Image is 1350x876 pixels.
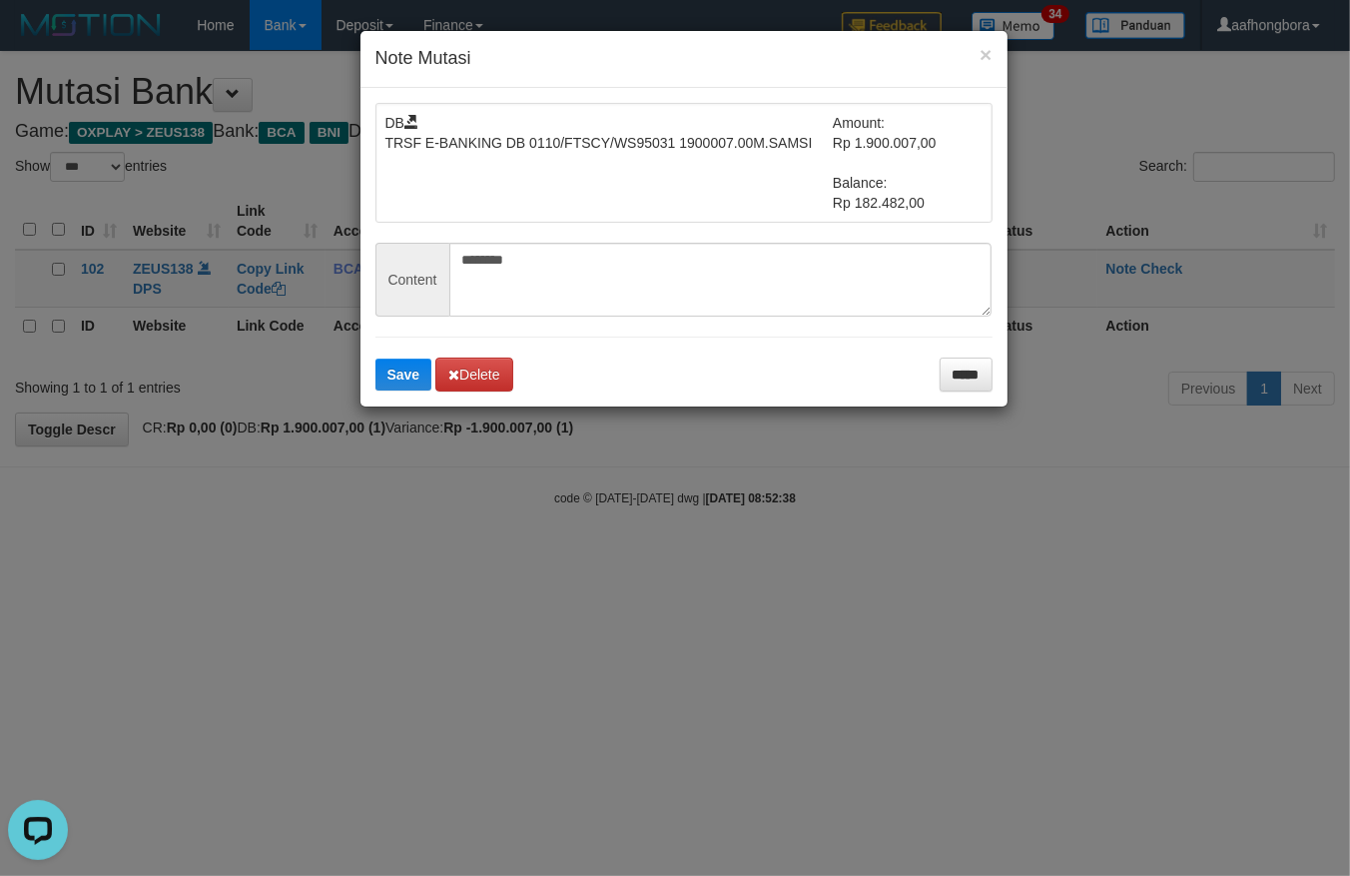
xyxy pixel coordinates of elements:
[8,8,68,68] button: Open LiveChat chat widget
[980,44,992,65] button: ×
[385,113,834,213] td: DB TRSF E-BANKING DB 0110/FTSCY/WS95031 1900007.00M.SAMSI
[387,367,420,383] span: Save
[375,359,432,391] button: Save
[833,113,983,213] td: Amount: Rp 1.900.007,00 Balance: Rp 182.482,00
[375,46,993,72] h4: Note Mutasi
[448,367,499,383] span: Delete
[375,243,449,317] span: Content
[435,358,512,392] button: Delete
